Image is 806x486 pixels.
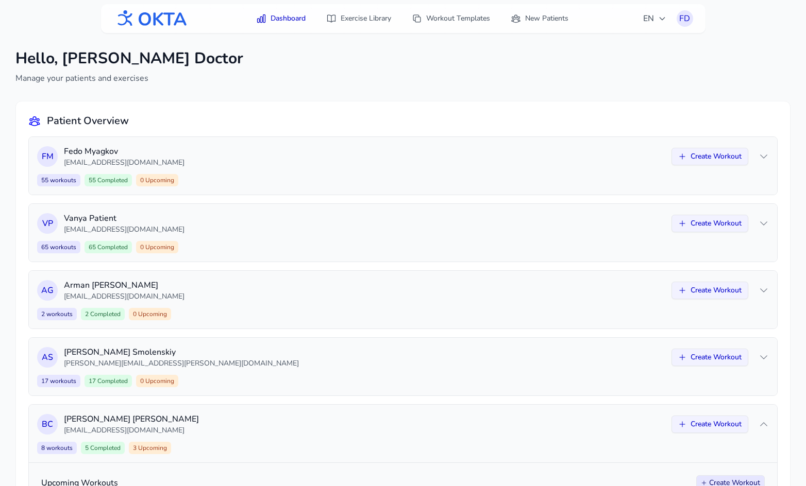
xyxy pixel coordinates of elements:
[144,176,174,184] span: Upcoming
[64,425,665,436] p: [EMAIL_ADDRESS][DOMAIN_NAME]
[37,308,77,320] span: 2
[406,9,496,28] a: Workout Templates
[643,12,666,25] span: EN
[89,444,121,452] span: Completed
[137,310,167,318] span: Upcoming
[89,310,121,318] span: Completed
[677,10,693,27] button: FD
[37,174,80,186] span: 55
[48,176,76,184] span: workouts
[320,9,397,28] a: Exercise Library
[48,377,76,385] span: workouts
[113,5,188,32] img: OKTA logo
[85,241,132,253] span: 65
[250,9,312,28] a: Dashboard
[64,224,665,235] p: [EMAIL_ADDRESS][DOMAIN_NAME]
[96,377,128,385] span: Completed
[671,148,748,165] button: Create Workout
[129,308,171,320] span: 0
[671,415,748,433] button: Create Workout
[41,284,54,297] span: A G
[48,243,76,251] span: workouts
[85,174,132,186] span: 55
[136,375,178,387] span: 0
[637,8,673,29] button: EN
[64,158,665,168] p: [EMAIL_ADDRESS][DOMAIN_NAME]
[671,349,748,366] button: Create Workout
[42,150,54,163] span: F M
[42,418,53,430] span: В С
[64,358,665,369] p: [PERSON_NAME][EMAIL_ADDRESS][PERSON_NAME][DOMAIN_NAME]
[137,444,167,452] span: Upcoming
[96,243,128,251] span: Completed
[37,375,80,387] span: 17
[505,9,575,28] a: New Patients
[37,442,77,454] span: 8
[671,215,748,232] button: Create Workout
[45,310,73,318] span: workouts
[47,114,129,128] h2: Patient Overview
[671,282,748,299] button: Create Workout
[64,346,665,358] p: [PERSON_NAME] Smolenskiy
[81,442,125,454] span: 5
[42,217,53,230] span: V P
[81,308,125,320] span: 2
[136,241,178,253] span: 0
[129,442,171,454] span: 3
[64,145,665,158] p: Fedo Myagkov
[42,351,53,363] span: A S
[144,243,174,251] span: Upcoming
[15,49,243,68] h1: Hello, [PERSON_NAME] Doctor
[64,279,665,291] p: Arman [PERSON_NAME]
[15,72,243,84] p: Manage your patients and exercises
[85,375,132,387] span: 17
[96,176,128,184] span: Completed
[64,413,665,425] p: [PERSON_NAME] [PERSON_NAME]
[45,444,73,452] span: workouts
[136,174,178,186] span: 0
[64,212,665,224] p: Vanya Patient
[64,291,665,302] p: [EMAIL_ADDRESS][DOMAIN_NAME]
[37,241,80,253] span: 65
[144,377,174,385] span: Upcoming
